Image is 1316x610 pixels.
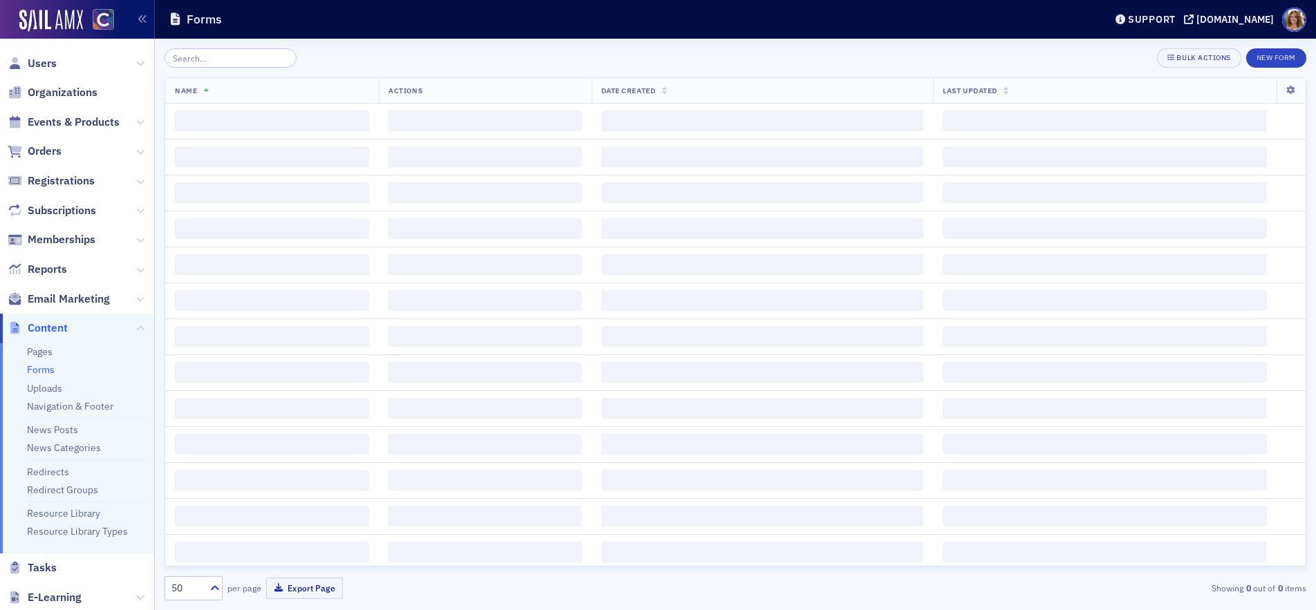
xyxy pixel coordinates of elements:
[8,590,82,605] a: E-Learning
[28,321,68,336] span: Content
[601,326,924,347] span: ‌
[27,423,78,436] a: News Posts
[8,56,57,71] a: Users
[8,85,97,100] a: Organizations
[8,292,110,307] a: Email Marketing
[943,506,1267,526] span: ‌
[943,326,1267,347] span: ‌
[388,290,581,311] span: ‌
[1176,54,1230,61] div: Bulk Actions
[935,582,1306,594] div: Showing out of items
[8,560,57,575] a: Tasks
[175,362,369,383] span: ‌
[175,111,369,131] span: ‌
[8,321,68,336] a: Content
[388,182,581,203] span: ‌
[388,362,581,383] span: ‌
[388,86,422,95] span: Actions
[8,232,95,247] a: Memberships
[601,182,924,203] span: ‌
[28,85,97,100] span: Organizations
[601,111,924,131] span: ‌
[601,398,924,419] span: ‌
[388,146,581,167] span: ‌
[388,111,581,131] span: ‌
[175,86,197,95] span: Name
[28,232,95,247] span: Memberships
[175,146,369,167] span: ‌
[1128,13,1176,26] div: Support
[943,86,997,95] span: Last Updated
[601,290,924,311] span: ‌
[8,115,120,130] a: Events & Products
[175,182,369,203] span: ‌
[27,466,69,478] a: Redirects
[388,254,581,275] span: ‌
[1246,48,1306,68] button: New Form
[28,590,82,605] span: E-Learning
[601,362,924,383] span: ‌
[8,262,67,277] a: Reports
[1196,13,1274,26] div: [DOMAIN_NAME]
[27,400,113,412] a: Navigation & Footer
[28,292,110,307] span: Email Marketing
[943,111,1267,131] span: ‌
[601,434,924,455] span: ‌
[227,582,261,594] label: per page
[187,11,222,28] h1: Forms
[93,9,114,30] img: SailAMX
[175,254,369,275] span: ‌
[943,398,1267,419] span: ‌
[83,9,114,32] a: View Homepage
[943,254,1267,275] span: ‌
[1282,8,1306,32] span: Profile
[388,326,581,347] span: ‌
[175,218,369,239] span: ‌
[28,262,67,277] span: Reports
[27,525,128,537] a: Resource Library Types
[388,542,581,562] span: ‌
[601,470,924,490] span: ‌
[388,398,581,419] span: ‌
[27,382,62,394] a: Uploads
[943,542,1267,562] span: ‌
[28,144,62,159] span: Orders
[943,290,1267,311] span: ‌
[1246,50,1306,63] a: New Form
[388,470,581,490] span: ‌
[175,470,369,490] span: ‌
[28,56,57,71] span: Users
[19,10,83,32] img: SailAMX
[388,506,581,526] span: ‌
[171,581,202,595] div: 50
[1275,582,1285,594] strong: 0
[943,218,1267,239] span: ‌
[1184,15,1279,24] button: [DOMAIN_NAME]
[601,506,924,526] span: ‌
[175,506,369,526] span: ‌
[175,542,369,562] span: ‌
[266,578,343,599] button: Export Page
[8,203,96,218] a: Subscriptions
[28,115,120,130] span: Events & Products
[943,434,1267,455] span: ‌
[28,560,57,575] span: Tasks
[1243,582,1253,594] strong: 0
[601,86,655,95] span: Date Created
[388,434,581,455] span: ‌
[175,290,369,311] span: ‌
[943,146,1267,167] span: ‌
[175,326,369,347] span: ‌
[28,203,96,218] span: Subscriptions
[601,218,924,239] span: ‌
[8,144,62,159] a: Orders
[943,362,1267,383] span: ‌
[164,48,297,68] input: Search…
[1157,48,1241,68] button: Bulk Actions
[175,398,369,419] span: ‌
[943,470,1267,490] span: ‌
[943,182,1267,203] span: ‌
[27,363,55,376] a: Forms
[8,173,95,189] a: Registrations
